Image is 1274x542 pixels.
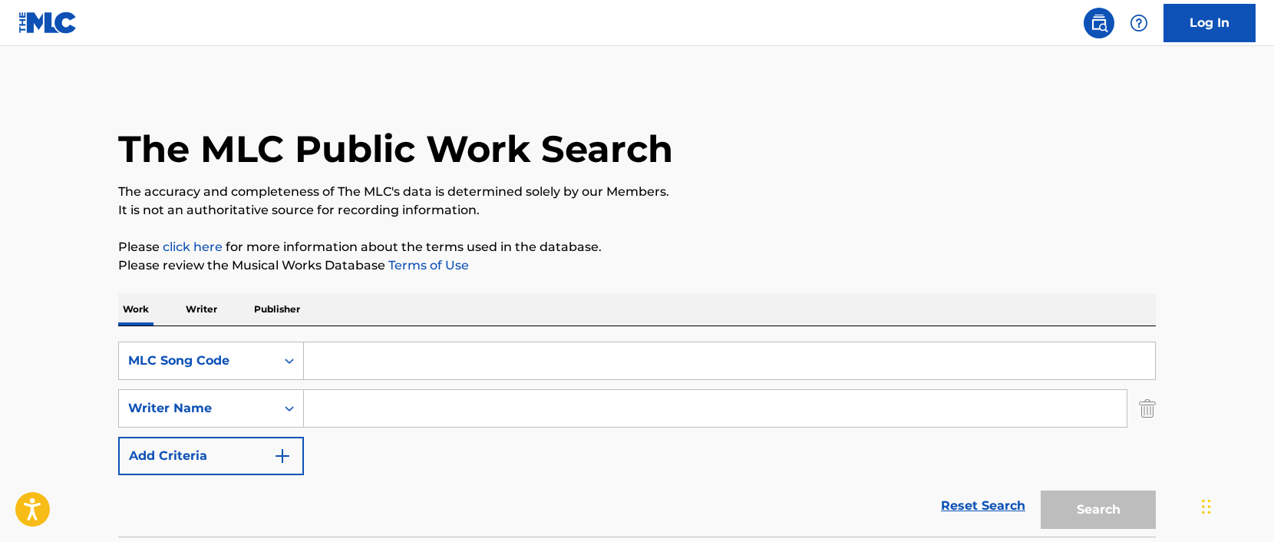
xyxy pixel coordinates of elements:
button: Add Criteria [118,437,304,475]
p: The accuracy and completeness of The MLC's data is determined solely by our Members. [118,183,1156,201]
div: MLC Song Code [128,352,266,370]
form: Search Form [118,342,1156,537]
img: search [1090,14,1108,32]
p: Please review the Musical Works Database [118,256,1156,275]
div: Drag [1202,484,1211,530]
iframe: Chat Widget [1197,468,1274,542]
a: Terms of Use [385,258,469,273]
img: Delete Criterion [1139,389,1156,428]
a: Reset Search [933,489,1033,523]
div: Help [1124,8,1154,38]
a: Public Search [1084,8,1114,38]
p: Writer [181,293,222,326]
div: Writer Name [128,399,266,418]
img: MLC Logo [18,12,78,34]
a: click here [163,240,223,254]
p: Please for more information about the terms used in the database. [118,238,1156,256]
p: Work [118,293,153,326]
a: Log In [1163,4,1256,42]
h1: The MLC Public Work Search [118,126,673,172]
img: help [1130,14,1148,32]
p: Publisher [249,293,305,326]
img: 9d2ae6d4665cec9f34b9.svg [273,447,292,465]
p: It is not an authoritative source for recording information. [118,201,1156,220]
